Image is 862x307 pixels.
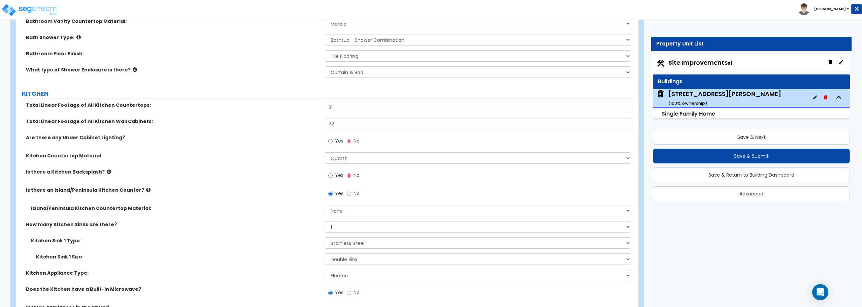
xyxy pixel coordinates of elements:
[335,190,343,197] span: Yes
[814,6,846,11] b: [PERSON_NAME]
[347,190,351,197] input: No
[656,40,847,48] div: Property Unit List
[328,172,333,179] input: Yes
[354,137,360,144] span: No
[658,78,845,86] div: Buildings
[328,137,333,145] input: Yes
[26,102,320,109] label: Total Linear Footage of All Kitchen Countertops:
[328,289,333,297] input: Yes
[656,59,665,68] img: Construction.png
[668,100,707,106] small: ( 100 % ownership)
[354,190,360,197] span: No
[668,58,732,67] span: Site Improvements
[335,172,343,179] span: Yes
[22,89,634,98] label: KITCHEN
[26,134,320,141] label: Are there any Under Cabinet Lighting?
[107,169,111,174] i: click for more info!
[798,3,810,15] img: avatar.png
[728,59,732,66] small: x1
[26,286,320,293] label: Does the Kitchen have a Built-in Microwave?
[328,190,333,197] input: Yes
[26,270,320,276] label: Kitchen Appliance Type:
[26,221,320,228] label: How many Kitchen Sinks are there?
[653,186,850,201] button: Advanced
[354,172,360,179] span: No
[76,35,81,40] i: click for more info!
[656,90,665,98] img: building.svg
[354,289,360,296] span: No
[653,130,850,145] button: Save & Next
[26,66,320,73] label: What type of Shower Enclosure is there?
[26,118,320,125] label: Total Linear Footage of All Kitchen Wall Cabinets:
[133,67,137,72] i: click for more info!
[26,34,320,41] label: Bath Shower Type:
[653,149,850,163] button: Save & Submit
[656,90,781,107] span: 3222 N Travis Ave
[36,253,320,260] label: Kitchen Sink 1 Size:
[31,205,320,212] label: Island/Peninsula Kitchen Countertop Material:
[335,289,343,296] span: Yes
[335,137,343,144] span: Yes
[347,137,351,145] input: No
[31,237,320,244] label: Kitchen Sink 1 Type:
[662,110,715,118] small: Single Family Home
[26,187,320,193] label: Is there an Island/Peninsula Kitchen Counter?
[146,187,151,192] i: click for more info!
[26,50,320,57] label: Bathroom Floor Finish:
[812,284,828,300] div: Open Intercom Messenger
[347,172,351,179] input: No
[26,152,320,159] label: Kitchen Countertop Material:
[1,3,58,17] img: logo_pro_r.png
[653,167,850,182] button: Save & Return to Building Dashboard
[26,168,320,175] label: Is there a Kitchen Backsplash?
[668,90,781,107] div: [STREET_ADDRESS][PERSON_NAME]
[347,289,351,297] input: No
[26,18,320,25] label: Bathroom Vanity Countertop Material:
